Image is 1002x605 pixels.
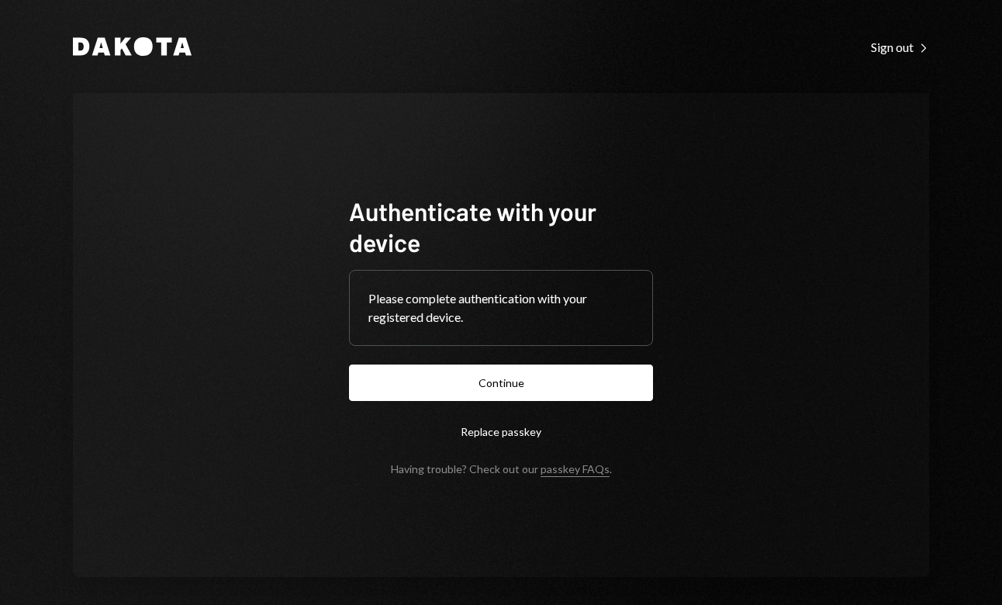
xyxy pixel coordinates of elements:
[391,462,612,475] div: Having trouble? Check out our .
[349,413,653,450] button: Replace passkey
[349,195,653,258] h1: Authenticate with your device
[368,289,634,327] div: Please complete authentication with your registered device.
[349,365,653,401] button: Continue
[871,38,929,55] a: Sign out
[871,40,929,55] div: Sign out
[541,462,610,477] a: passkey FAQs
